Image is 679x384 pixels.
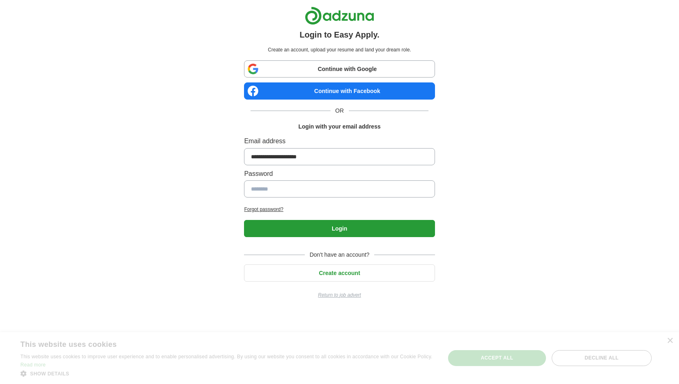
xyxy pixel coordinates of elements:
[300,28,379,41] h1: Login to Easy Apply.
[20,362,46,368] a: Read more, opens a new window
[244,220,435,237] button: Login
[244,60,435,78] a: Continue with Google
[305,7,374,25] img: Adzuna logo
[30,371,69,377] span: Show details
[20,337,412,349] div: This website uses cookies
[298,122,380,131] h1: Login with your email address
[244,82,435,100] a: Continue with Facebook
[244,136,435,146] label: Email address
[667,338,673,344] div: Close
[244,291,435,299] a: Return to job advert
[552,350,652,366] div: Decline all
[244,169,435,179] label: Password
[20,369,433,378] div: Show details
[244,206,435,213] a: Forgot password?
[246,46,433,54] p: Create an account, upload your resume and land your dream role.
[305,250,375,259] span: Don't have an account?
[244,270,435,276] a: Create account
[331,106,349,115] span: OR
[244,264,435,282] button: Create account
[448,350,546,366] div: Accept all
[20,354,433,360] span: This website uses cookies to improve user experience and to enable personalised advertising. By u...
